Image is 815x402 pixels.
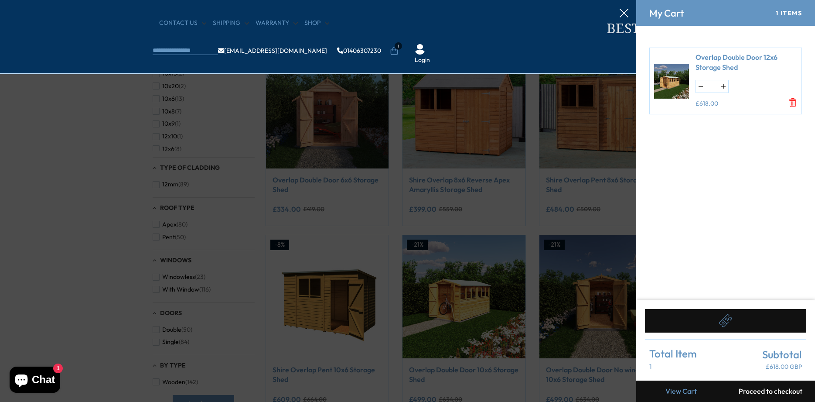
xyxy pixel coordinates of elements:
[696,52,797,72] a: Overlap Double Door 12x6 Storage Shed
[337,48,381,54] a: 01406307230
[776,10,802,17] div: 1 Items
[213,19,249,27] a: Shipping
[159,19,206,27] a: CONTACT US
[762,349,802,360] span: Subtotal
[304,19,329,27] a: Shop
[649,348,697,359] span: Total Item
[415,56,430,65] a: Login
[218,48,327,54] a: [EMAIL_ADDRESS][DOMAIN_NAME]
[7,367,63,395] inbox-online-store-chat: Shopify online store chat
[762,363,802,371] p: £618.00 GBP
[636,381,726,402] a: View Cart
[706,80,719,93] input: Quantity for Overlap Double Door 12x6 Storage Shed
[390,47,399,55] a: 1
[256,19,298,27] a: Warranty
[726,381,815,402] button: Proceed to checkout
[696,100,718,108] ins: £618.00
[649,7,684,19] h4: My Cart
[788,98,797,107] a: Remove Overlap Double Door 12x6 Storage Shed
[602,9,663,37] img: logo
[649,362,697,371] p: 1
[395,42,402,50] span: 1
[415,44,425,55] img: User Icon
